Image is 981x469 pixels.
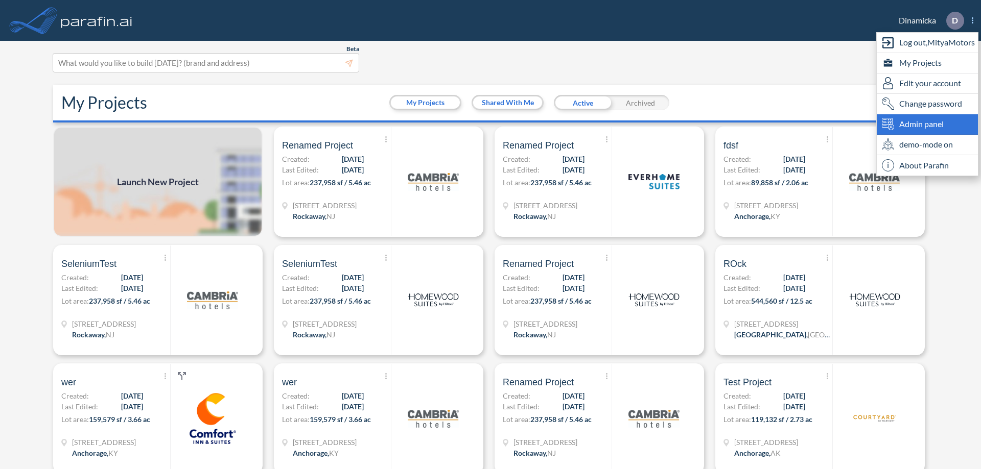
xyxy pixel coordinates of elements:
span: 159,579 sf / 3.66 ac [310,415,371,424]
span: Created: [61,390,89,401]
a: SeleniumTestCreated:[DATE]Last Edited:[DATE]Lot area:237,958 sf / 5.46 ac[STREET_ADDRESS]Rockaway... [270,245,491,355]
span: [DATE] [783,401,805,412]
div: Rockaway, NJ [293,211,335,221]
span: [DATE] [563,164,585,175]
div: Rockaway, NJ [513,329,556,340]
span: [DATE] [121,390,143,401]
span: NJ [326,212,335,220]
span: Rockaway , [293,330,326,339]
span: Rockaway , [513,330,547,339]
span: Last Edited: [723,401,760,412]
span: Rockaway , [293,212,326,220]
span: Created: [61,272,89,283]
a: Renamed ProjectCreated:[DATE]Last Edited:[DATE]Lot area:237,958 sf / 5.46 ac[STREET_ADDRESS]Rocka... [270,127,491,237]
span: Lot area: [723,178,751,187]
span: Last Edited: [61,401,98,412]
img: logo [628,275,680,326]
div: Anchorage, KY [72,448,118,458]
span: ROck [723,258,746,270]
span: 237,958 sf / 5.46 ac [310,178,371,187]
div: Dinamicka [883,12,973,30]
span: i [882,159,894,171]
span: Lot area: [282,297,310,305]
span: Last Edited: [282,401,319,412]
span: Lot area: [723,415,751,424]
span: [DATE] [783,390,805,401]
span: Last Edited: [503,164,540,175]
span: KY [770,212,780,220]
span: [DATE] [342,272,364,283]
div: Log out [877,33,978,53]
span: 321 Mt Hope Ave [513,200,577,211]
span: Created: [723,154,751,164]
span: Created: [503,390,530,401]
span: KY [329,449,339,457]
span: [DATE] [342,390,364,401]
button: Shared With Me [473,96,542,109]
span: Renamed Project [503,139,574,152]
img: logo [408,275,459,326]
span: 1790 Evergreen Rd [72,437,136,448]
span: 321 Mt Hope Ave [513,437,577,448]
p: D [952,16,958,25]
span: [DATE] [121,401,143,412]
span: SeleniumTest [282,258,337,270]
span: Rockaway , [72,330,106,339]
span: Lot area: [723,297,751,305]
span: fdsf [723,139,738,152]
span: [DATE] [121,283,143,293]
span: Lot area: [503,178,530,187]
div: Anchorage, KY [293,448,339,458]
span: [GEOGRAPHIC_DATA] , [734,330,808,339]
img: logo [628,156,680,207]
span: Created: [503,154,530,164]
h2: My Projects [61,93,147,112]
span: 321 Mt Hope Ave [293,200,357,211]
span: 237,958 sf / 5.46 ac [310,297,371,305]
img: logo [628,393,680,444]
div: My Projects [877,53,978,73]
span: Created: [503,272,530,283]
span: 237,958 sf / 5.46 ac [89,297,150,305]
span: [DATE] [342,164,364,175]
span: wer [282,376,297,388]
span: [DATE] [783,272,805,283]
span: 13835 Beaumont Hwy [734,318,831,329]
span: [DATE] [563,283,585,293]
img: logo [849,275,900,326]
span: NJ [326,330,335,339]
span: Last Edited: [723,164,760,175]
span: Last Edited: [723,283,760,293]
span: Last Edited: [282,164,319,175]
img: logo [59,10,134,31]
img: logo [849,393,900,444]
span: Edit your account [899,77,961,89]
span: Lot area: [503,297,530,305]
div: Edit user [877,73,978,94]
span: [GEOGRAPHIC_DATA] [808,330,881,339]
div: Rockaway, NJ [293,329,335,340]
span: 321 Mt Hope Ave [293,318,357,329]
span: About Parafin [899,159,949,171]
span: wer [61,376,76,388]
span: Lot area: [61,415,89,424]
span: [DATE] [783,154,805,164]
span: 237,958 sf / 5.46 ac [530,178,592,187]
span: Renamed Project [503,376,574,388]
span: SeleniumTest [61,258,116,270]
span: Log out, MityaMotors [899,36,975,48]
span: Created: [282,390,310,401]
span: KY [108,449,118,457]
span: 1899 Evergreen Rd [734,200,798,211]
span: Created: [282,272,310,283]
span: [DATE] [783,164,805,175]
span: Anchorage , [293,449,329,457]
span: [DATE] [563,272,585,283]
span: Renamed Project [503,258,574,270]
span: Lot area: [282,178,310,187]
a: Renamed ProjectCreated:[DATE]Last Edited:[DATE]Lot area:237,958 sf / 5.46 ac[STREET_ADDRESS]Rocka... [491,127,711,237]
button: My Projects [391,96,460,109]
a: SeleniumTestCreated:[DATE]Last Edited:[DATE]Lot area:237,958 sf / 5.46 ac[STREET_ADDRESS]Rockaway... [49,245,270,355]
a: Renamed ProjectCreated:[DATE]Last Edited:[DATE]Lot area:237,958 sf / 5.46 ac[STREET_ADDRESS]Rocka... [491,245,711,355]
span: Anchorage , [734,449,770,457]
